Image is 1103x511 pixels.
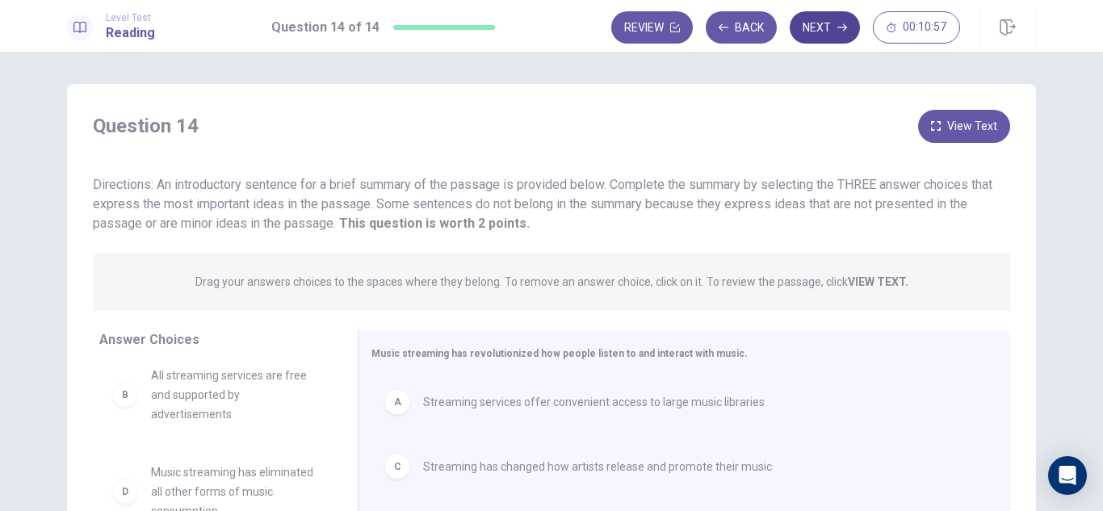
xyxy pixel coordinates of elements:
[611,11,693,44] button: Review
[918,110,1010,143] button: View Text
[1048,456,1087,495] div: Open Intercom Messenger
[371,441,984,492] div: CStreaming has changed how artists release and promote their music
[112,382,138,408] div: B
[873,11,960,44] button: 00:10:57
[93,177,992,231] span: Directions: An introductory sentence for a brief summary of the passage is provided below. Comple...
[384,389,410,415] div: A
[336,216,530,231] strong: This question is worth 2 points.
[903,21,946,34] span: 00:10:57
[848,275,908,288] strong: VIEW TEXT.
[384,454,410,480] div: C
[423,392,765,412] span: Streaming services offer convenient access to large music libraries
[371,348,748,359] span: Music streaming has revolutionized how people listen to and interact with music.
[271,18,380,37] h1: Question 14 of 14
[423,457,772,476] span: Streaming has changed how artists release and promote their music
[106,12,155,23] span: Level Test
[706,11,777,44] button: Back
[99,332,199,347] span: Answer Choices
[195,275,908,288] p: Drag your answers choices to the spaces where they belong. To remove an answer choice, click on i...
[93,113,199,139] h4: Question 14
[106,23,155,43] h1: Reading
[99,353,332,437] div: BAll streaming services are free and supported by advertisements
[371,376,984,428] div: AStreaming services offer convenient access to large music libraries
[112,479,138,505] div: D
[151,366,319,424] span: All streaming services are free and supported by advertisements
[790,11,860,44] button: Next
